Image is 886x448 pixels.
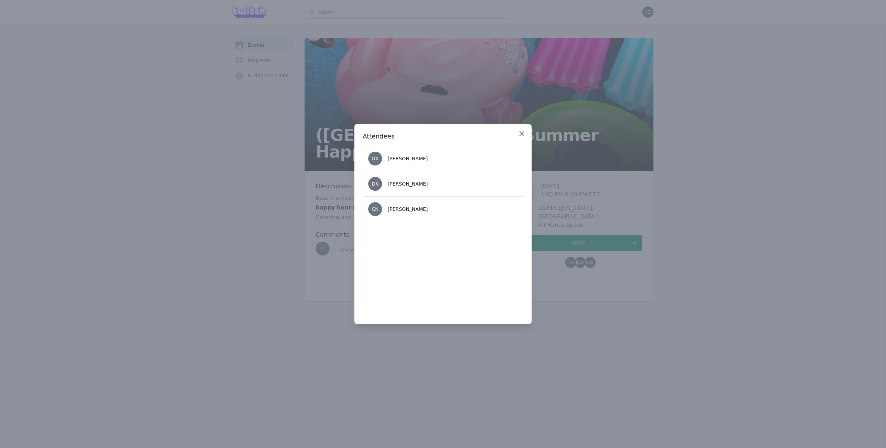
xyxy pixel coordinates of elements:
[388,206,428,213] div: [PERSON_NAME]
[372,207,379,212] span: CN
[372,181,379,186] span: DK
[388,155,428,162] div: [PERSON_NAME]
[372,156,379,161] span: DX
[388,180,428,187] div: [PERSON_NAME]
[363,132,523,141] h3: Attendees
